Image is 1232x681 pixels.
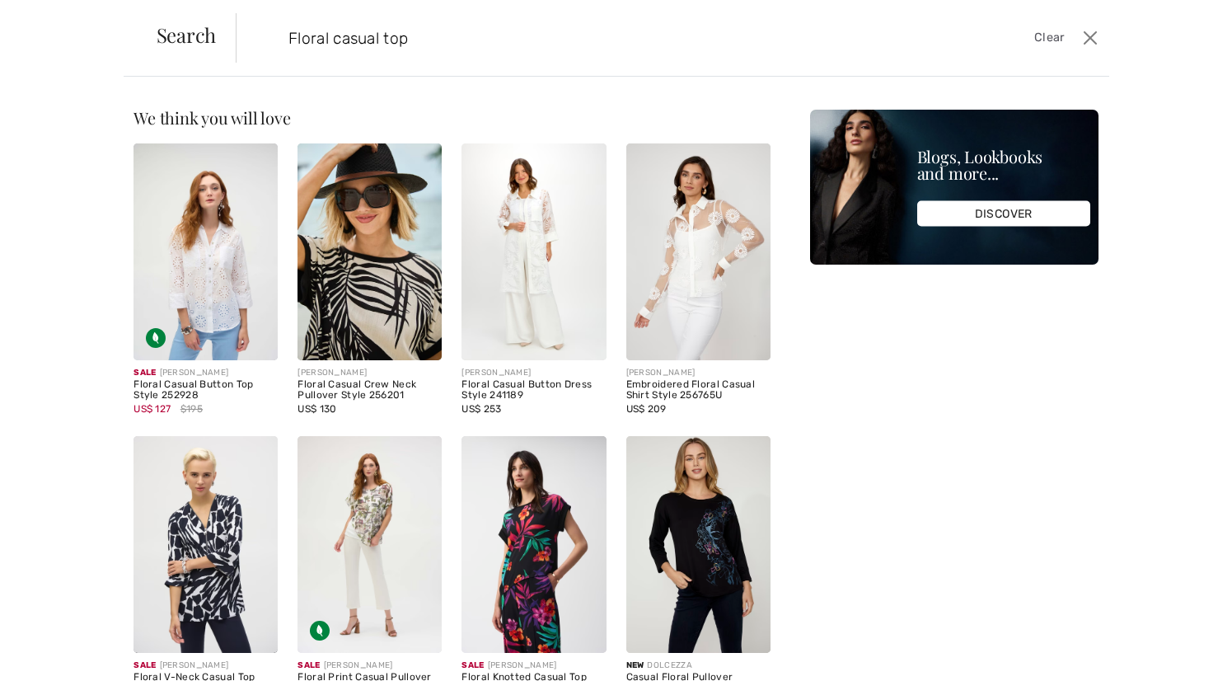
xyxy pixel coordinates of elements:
[134,403,171,415] span: US$ 127
[626,660,644,670] span: New
[1078,25,1103,51] button: Close
[146,328,166,348] img: Sustainable Fabric
[297,660,442,672] div: [PERSON_NAME]
[626,379,771,402] div: Embroidered Floral Casual Shirt Style 256765U
[297,403,336,415] span: US$ 130
[626,367,771,379] div: [PERSON_NAME]
[38,12,72,26] span: Help
[276,13,877,63] input: TYPE TO SEARCH
[134,368,156,378] span: Sale
[461,403,501,415] span: US$ 253
[297,436,442,653] img: Floral Print Casual Pullover Style 252228. Vanilla/Multi
[134,436,278,653] img: Floral V-Neck Casual Top Style 252157. Black/Multi
[134,367,278,379] div: [PERSON_NAME]
[917,148,1090,181] div: Blogs, Lookbooks and more...
[626,660,771,672] div: DOLCEZZA
[157,25,217,45] span: Search
[310,621,330,641] img: Sustainable Fabric
[461,379,606,402] div: Floral Casual Button Dress Style 241189
[810,110,1098,265] img: Blogs, Lookbooks and more...
[297,660,320,670] span: Sale
[134,660,156,670] span: Sale
[461,436,606,653] img: Floral Knotted Casual Top Style 251214. Black/Multi
[297,367,442,379] div: [PERSON_NAME]
[461,660,606,672] div: [PERSON_NAME]
[917,201,1090,227] div: DISCOVER
[1034,29,1065,47] span: Clear
[461,660,484,670] span: Sale
[134,106,290,129] span: We think you will love
[626,436,771,653] img: Casual Floral Pullover Style 75622. As sample
[626,403,667,415] span: US$ 209
[134,660,278,672] div: [PERSON_NAME]
[461,143,606,360] img: Floral Casual Button Dress Style 241189. Offwhite
[134,379,278,402] div: Floral Casual Button Top Style 252928
[461,367,606,379] div: [PERSON_NAME]
[626,143,771,360] img: Embroidered Floral Casual Shirt Style 256765U. Off White
[134,143,278,360] img: Floral Casual Button Top Style 252928. White
[297,379,442,402] div: Floral Casual Crew Neck Pullover Style 256201
[180,402,203,416] span: $195
[297,143,442,360] img: Floral Casual Crew Neck Pullover Style 256201. Black/natural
